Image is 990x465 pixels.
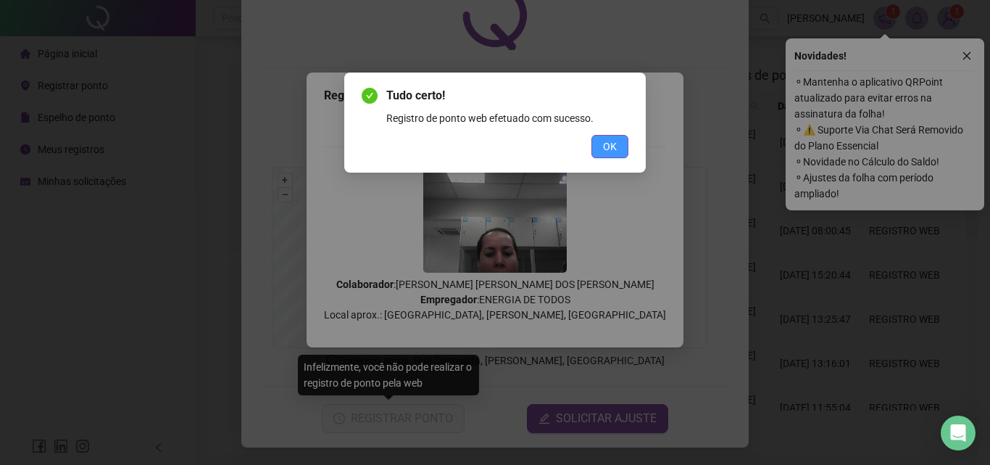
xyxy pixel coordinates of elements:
[591,135,628,158] button: OK
[362,88,378,104] span: check-circle
[603,139,617,155] span: OK
[386,110,628,126] div: Registro de ponto web efetuado com sucesso.
[941,416,976,450] div: Open Intercom Messenger
[386,87,628,104] span: Tudo certo!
